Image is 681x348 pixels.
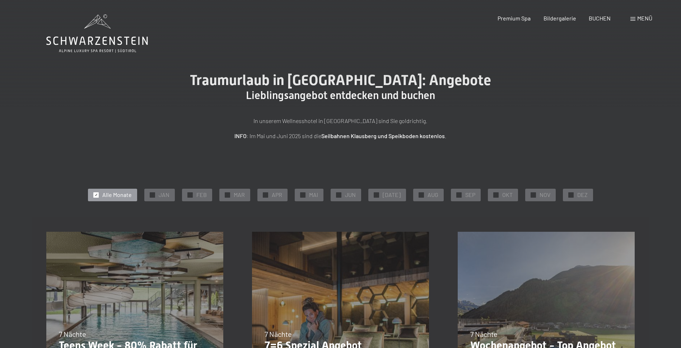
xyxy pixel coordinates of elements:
[59,330,86,338] span: 7 Nächte
[540,191,550,199] span: NOV
[375,192,378,197] span: ✓
[502,191,513,199] span: OKT
[246,89,435,102] span: Lieblingsangebot entdecken und buchen
[264,192,267,197] span: ✓
[196,191,207,199] span: FEB
[544,15,576,22] a: Bildergalerie
[458,192,461,197] span: ✓
[589,15,611,22] a: BUCHEN
[102,191,132,199] span: Alle Monate
[159,191,169,199] span: JAN
[95,192,98,197] span: ✓
[428,191,438,199] span: AUG
[420,192,423,197] span: ✓
[190,72,491,89] span: Traumurlaub in [GEOGRAPHIC_DATA]: Angebote
[265,330,292,338] span: 7 Nächte
[577,191,588,199] span: DEZ
[465,191,475,199] span: SEP
[337,192,340,197] span: ✓
[321,132,445,139] strong: Seilbahnen Klausberg und Speikboden kostenlos
[532,192,535,197] span: ✓
[226,192,229,197] span: ✓
[189,192,192,197] span: ✓
[161,131,520,141] p: : Im Mai und Juni 2025 sind die .
[383,191,401,199] span: [DATE]
[272,191,282,199] span: APR
[345,191,356,199] span: JUN
[151,192,154,197] span: ✓
[495,192,498,197] span: ✓
[498,15,531,22] a: Premium Spa
[309,191,318,199] span: MAI
[234,191,245,199] span: MAR
[637,15,652,22] span: Menü
[161,116,520,126] p: In unserem Wellnesshotel in [GEOGRAPHIC_DATA] sind Sie goldrichtig.
[570,192,573,197] span: ✓
[470,330,498,338] span: 7 Nächte
[234,132,247,139] strong: INFO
